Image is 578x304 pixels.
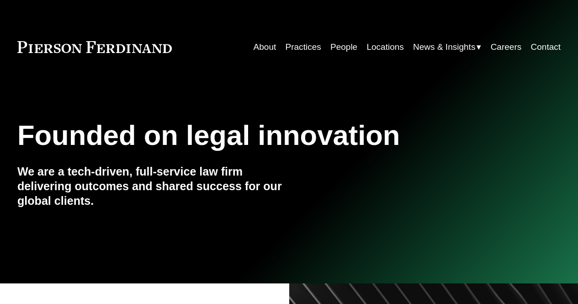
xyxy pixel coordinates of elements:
span: News & Insights [413,39,475,55]
a: People [330,38,357,56]
h1: Founded on legal innovation [17,119,470,151]
a: Locations [366,38,403,56]
h4: We are a tech-driven, full-service law firm delivering outcomes and shared success for our global... [17,165,289,208]
a: Careers [491,38,522,56]
a: About [254,38,276,56]
a: folder dropdown [413,38,481,56]
a: Contact [531,38,561,56]
a: Practices [286,38,321,56]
